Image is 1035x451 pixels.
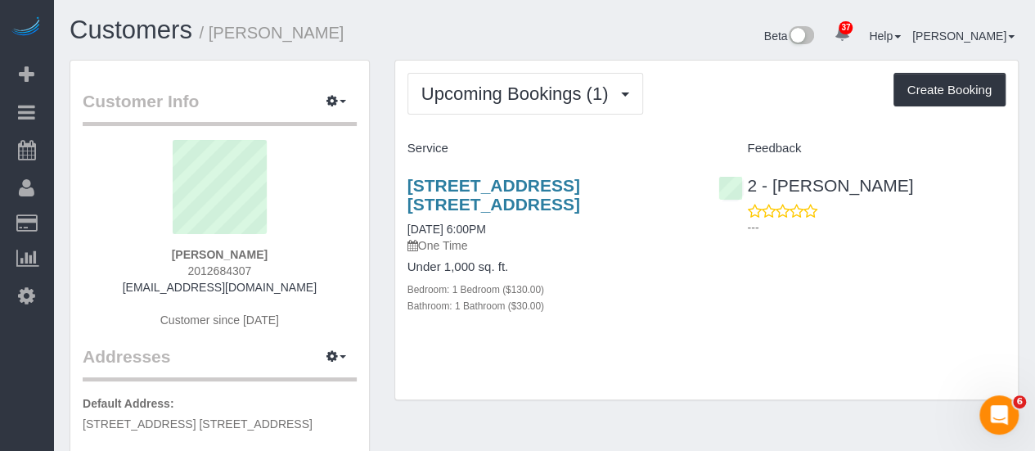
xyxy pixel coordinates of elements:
h4: Feedback [718,142,1006,156]
img: New interface [787,26,814,47]
small: / [PERSON_NAME] [200,24,344,42]
hm-ph: 2012684307 [187,264,251,277]
a: [STREET_ADDRESS] [STREET_ADDRESS] [407,176,580,214]
small: Bathroom: 1 Bathroom ($30.00) [407,300,544,312]
a: [PERSON_NAME] [912,29,1015,43]
small: Bedroom: 1 Bedroom ($130.00) [407,284,544,295]
a: [EMAIL_ADDRESS][DOMAIN_NAME] [123,281,317,294]
span: Upcoming Bookings (1) [421,83,617,104]
h4: Under 1,000 sq. ft. [407,260,695,274]
span: [STREET_ADDRESS] [STREET_ADDRESS] [83,417,313,431]
span: 37 [839,21,853,34]
a: Beta [764,29,815,43]
a: 2 - [PERSON_NAME] [718,176,913,195]
button: Create Booking [893,73,1006,107]
label: Default Address: [83,395,174,412]
h4: Service [407,142,695,156]
a: 37 [826,16,857,52]
p: --- [747,219,1006,236]
a: [DATE] 6:00PM [407,223,486,236]
iframe: Intercom live chat [979,395,1019,435]
a: Help [869,29,901,43]
span: 6 [1013,395,1026,408]
strong: [PERSON_NAME] [172,248,268,261]
a: Customers [70,16,192,44]
p: One Time [407,237,695,254]
legend: Customer Info [83,89,357,126]
button: Upcoming Bookings (1) [407,73,644,115]
span: Customer since [DATE] [160,313,279,327]
img: Automaid Logo [10,16,43,39]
